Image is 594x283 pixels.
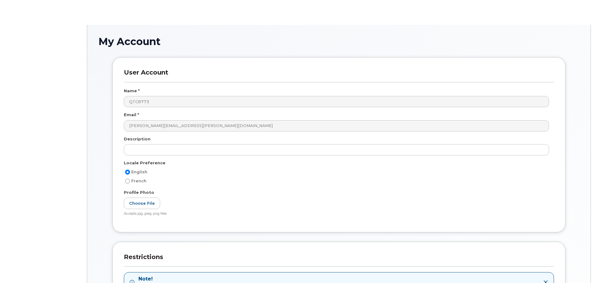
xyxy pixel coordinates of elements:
label: Description [124,136,151,142]
h3: Restrictions [124,253,554,267]
h1: My Account [98,36,579,47]
label: Profile Photo [124,189,154,195]
label: Email * [124,112,139,118]
div: Accepts jpg, jpeg, png files [124,212,549,216]
input: English [125,170,130,175]
input: French [125,179,130,184]
span: French [131,179,146,183]
h3: User Account [124,69,554,82]
label: Name * [124,88,140,94]
label: Locale Preference [124,160,165,166]
label: Choose File [124,198,160,209]
strong: Note! [138,276,407,283]
span: English [131,170,147,174]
